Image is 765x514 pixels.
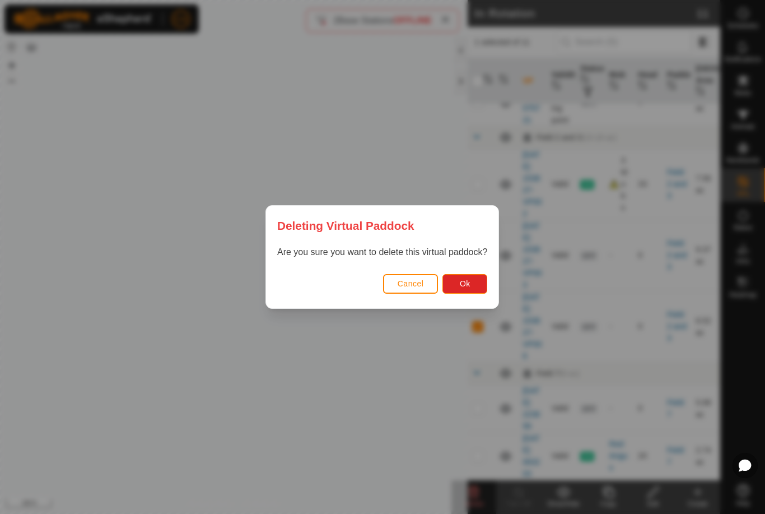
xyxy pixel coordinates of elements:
p: Are you sure you want to delete this virtual paddock? [277,246,487,259]
button: Ok [443,274,488,294]
span: Cancel [398,279,424,288]
span: Deleting Virtual Paddock [277,217,414,234]
button: Cancel [383,274,439,294]
span: Ok [460,279,470,288]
